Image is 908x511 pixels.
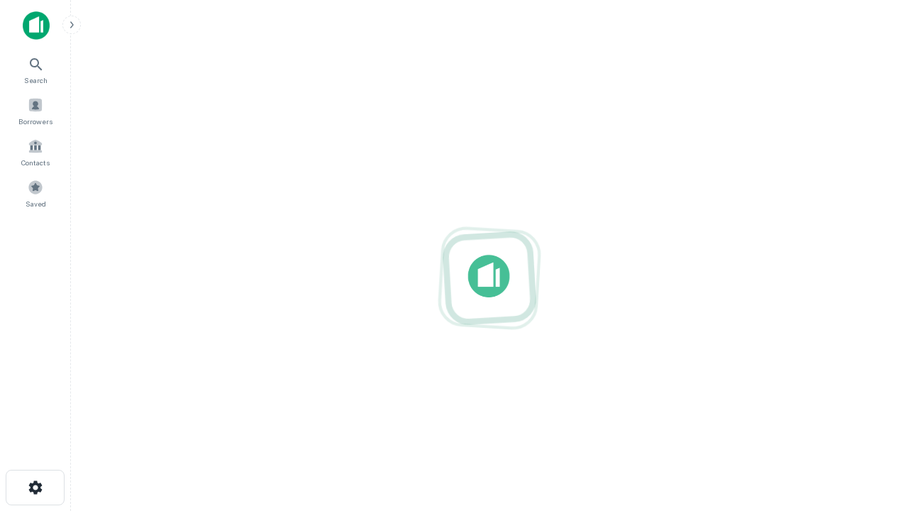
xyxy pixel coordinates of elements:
a: Contacts [4,133,67,171]
span: Contacts [21,157,50,168]
iframe: Chat Widget [837,352,908,420]
span: Search [24,75,48,86]
a: Search [4,50,67,89]
img: capitalize-icon.png [23,11,50,40]
span: Borrowers [18,116,52,127]
a: Saved [4,174,67,212]
a: Borrowers [4,92,67,130]
span: Saved [26,198,46,209]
